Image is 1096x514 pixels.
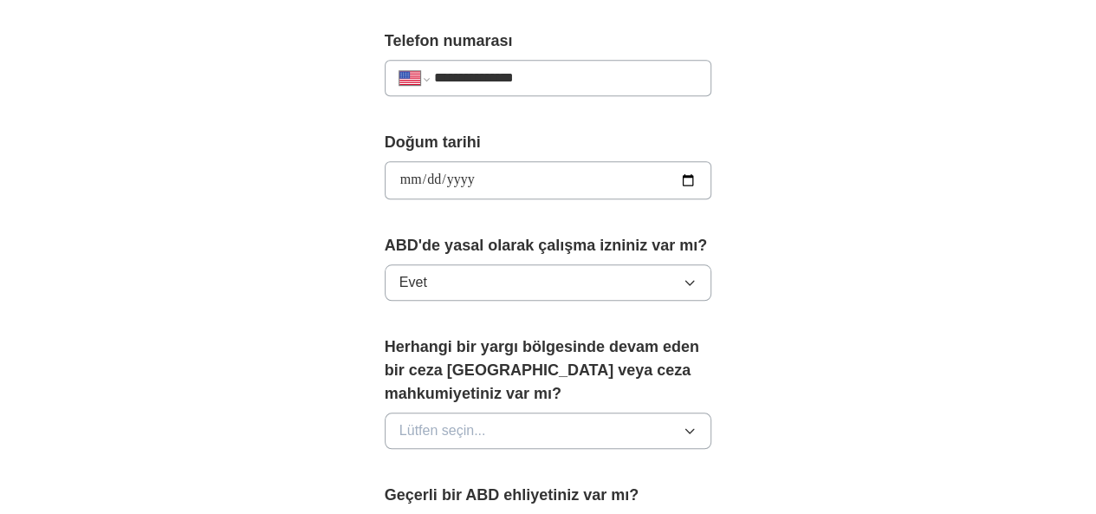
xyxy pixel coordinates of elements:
[385,133,481,151] font: Doğum tarihi
[385,264,712,301] button: Evet
[385,486,639,504] font: Geçerli bir ABD ehliyetiniz var mı?
[385,413,712,449] button: Lütfen seçin...
[399,275,427,290] font: Evet
[385,32,513,49] font: Telefon numarası
[385,237,707,254] font: ABD'de yasal olarak çalışma izniniz var mı?
[385,338,699,402] font: Herhangi bir yargı bölgesinde devam eden bir ceza [GEOGRAPHIC_DATA] veya ceza mahkumiyetiniz var mı?
[399,423,486,438] font: Lütfen seçin...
